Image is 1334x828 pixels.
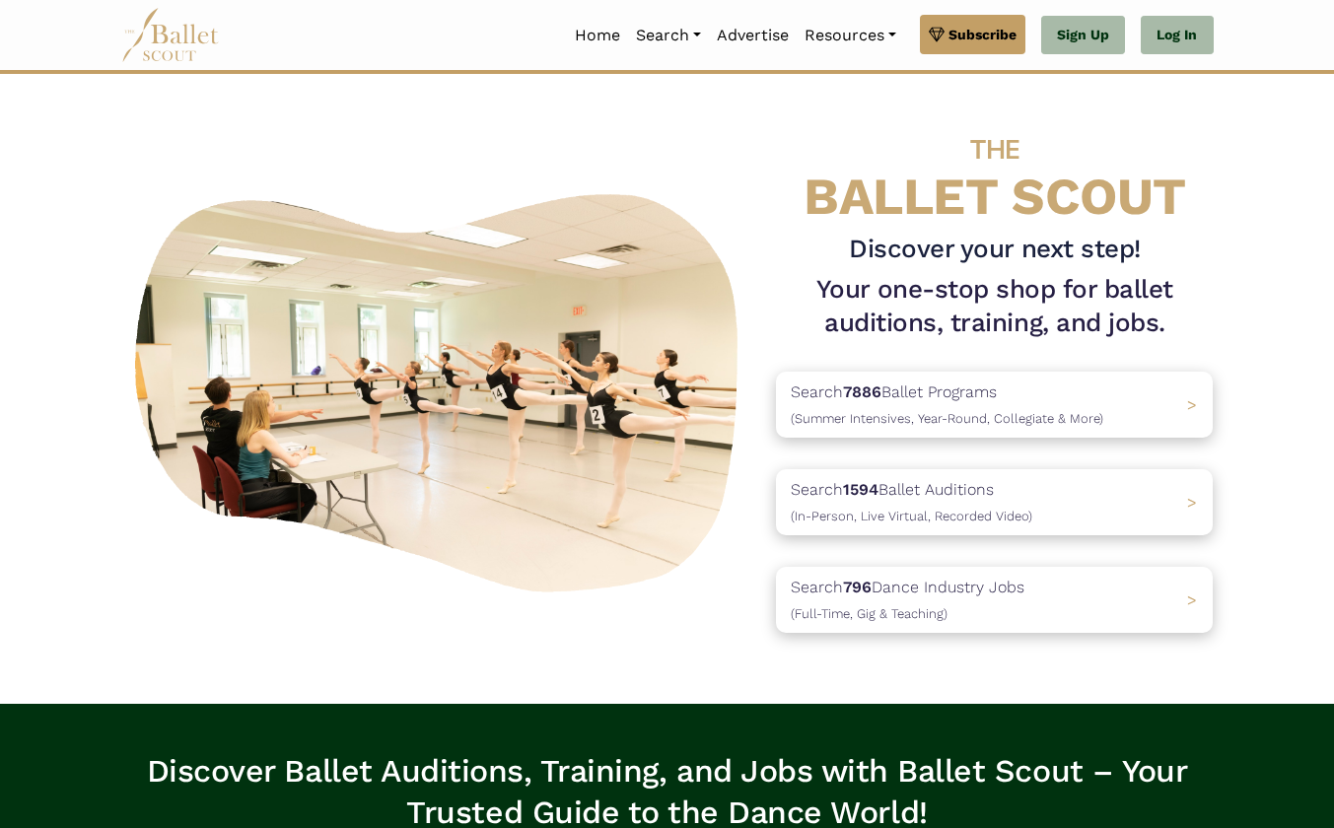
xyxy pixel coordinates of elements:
b: 796 [843,578,872,596]
img: A group of ballerinas talking to each other in a ballet studio [121,175,761,602]
a: Search [628,15,709,56]
a: Log In [1141,16,1213,55]
a: Sign Up [1041,16,1125,55]
a: Search1594Ballet Auditions(In-Person, Live Virtual, Recorded Video) > [776,469,1213,535]
h1: Your one-stop shop for ballet auditions, training, and jobs. [776,273,1213,340]
span: (Summer Intensives, Year-Round, Collegiate & More) [791,411,1103,426]
span: THE [970,133,1019,166]
a: Search7886Ballet Programs(Summer Intensives, Year-Round, Collegiate & More)> [776,372,1213,438]
span: > [1187,493,1197,512]
p: Search Ballet Auditions [791,477,1032,527]
p: Search Ballet Programs [791,379,1103,430]
a: Search796Dance Industry Jobs(Full-Time, Gig & Teaching) > [776,567,1213,633]
span: > [1187,395,1197,414]
span: (In-Person, Live Virtual, Recorded Video) [791,509,1032,523]
span: (Full-Time, Gig & Teaching) [791,606,948,621]
a: Subscribe [920,15,1025,54]
h4: BALLET SCOUT [776,113,1213,225]
h3: Discover your next step! [776,233,1213,266]
a: Resources [797,15,904,56]
a: Home [567,15,628,56]
img: gem.svg [929,24,945,45]
span: > [1187,590,1197,609]
span: Subscribe [948,24,1017,45]
b: 1594 [843,480,878,499]
b: 7886 [843,382,881,401]
p: Search Dance Industry Jobs [791,575,1024,625]
a: Advertise [709,15,797,56]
